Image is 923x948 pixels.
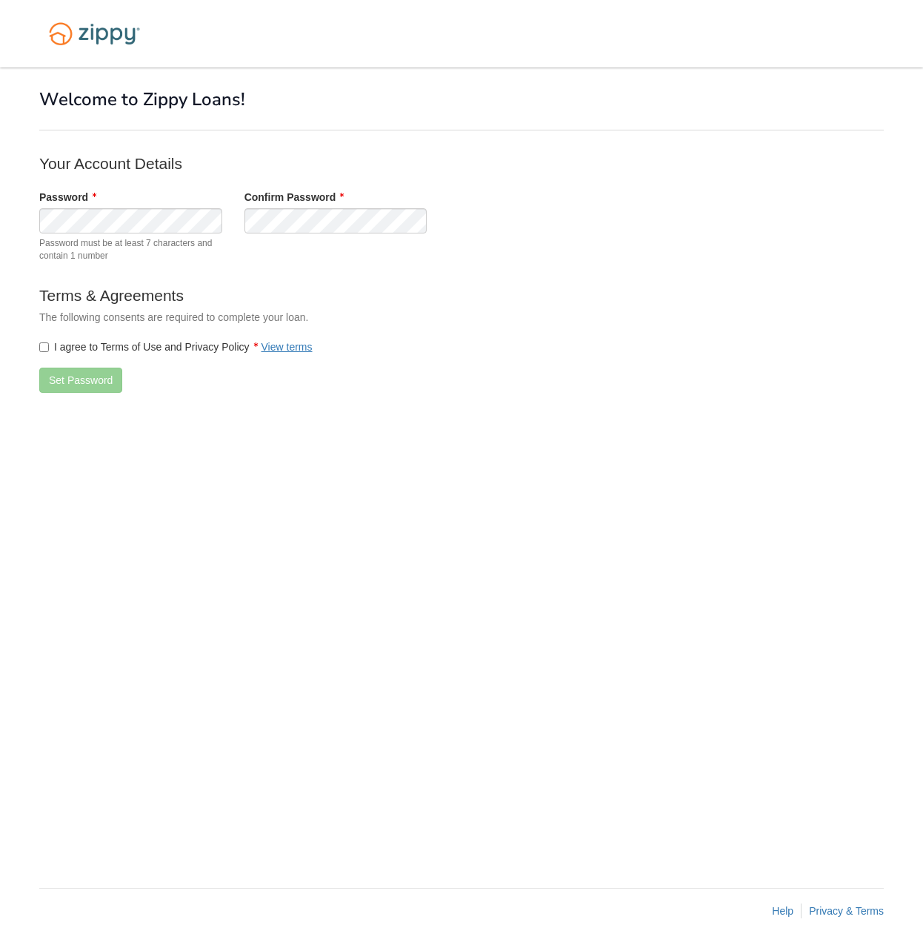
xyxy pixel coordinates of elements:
label: I agree to Terms of Use and Privacy Policy [39,339,313,354]
a: Help [772,905,793,917]
label: Confirm Password [244,190,344,205]
label: Password [39,190,96,205]
button: Set Password [39,368,122,393]
p: Your Account Details [39,153,632,174]
p: The following consents are required to complete your loan. [39,310,632,325]
h1: Welcome to Zippy Loans! [39,90,884,109]
input: I agree to Terms of Use and Privacy PolicyView terms [39,342,49,352]
a: View terms [261,341,313,353]
a: Privacy & Terms [809,905,884,917]
img: Logo [39,15,150,53]
input: Verify Password [244,208,427,233]
span: Password must be at least 7 characters and contain 1 number [39,237,222,262]
p: Terms & Agreements [39,285,632,306]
